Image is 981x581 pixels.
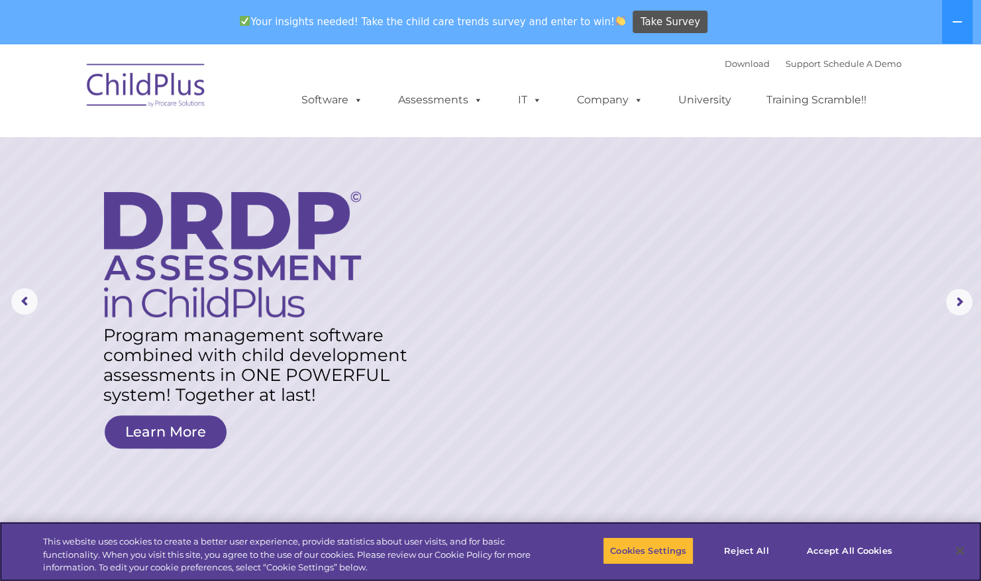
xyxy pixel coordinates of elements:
span: Last name [184,87,225,97]
a: University [665,87,745,113]
a: IT [505,87,555,113]
div: This website uses cookies to create a better user experience, provide statistics about user visit... [43,535,540,574]
img: 👏 [615,16,625,26]
a: Schedule A Demo [823,58,902,69]
button: Cookies Settings [603,537,694,564]
font: | [725,58,902,69]
a: Company [564,87,656,113]
a: Download [725,58,770,69]
a: Support [786,58,821,69]
rs-layer: Program management software combined with child development assessments in ONE POWERFUL system! T... [103,325,417,405]
a: Software [288,87,376,113]
span: Take Survey [641,11,700,34]
span: Your insights needed! Take the child care trends survey and enter to win! [234,9,631,34]
img: ✅ [240,16,250,26]
a: Assessments [385,87,496,113]
img: DRDP Assessment in ChildPlus [104,191,361,317]
button: Reject All [705,537,788,564]
a: Training Scramble!! [753,87,880,113]
button: Accept All Cookies [799,537,899,564]
img: ChildPlus by Procare Solutions [80,54,213,121]
span: Phone number [184,142,240,152]
a: Learn More [105,415,227,449]
a: Take Survey [633,11,707,34]
button: Close [945,536,974,565]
